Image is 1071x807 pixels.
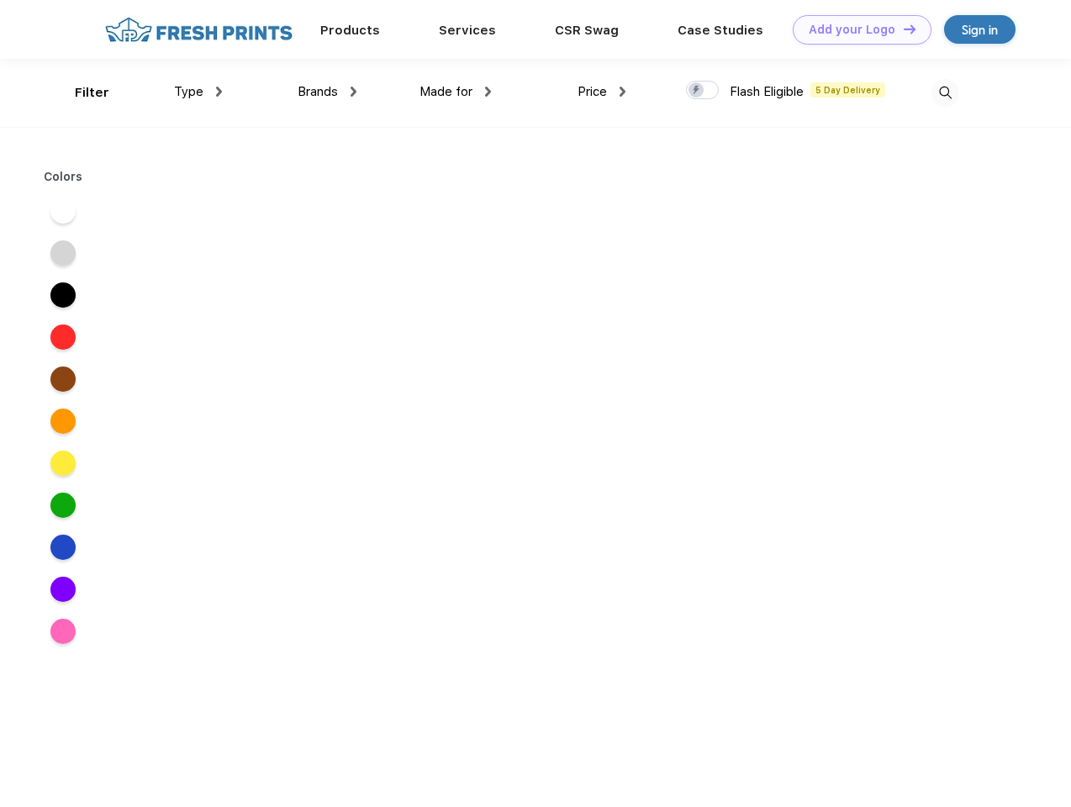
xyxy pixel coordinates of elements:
span: Brands [298,84,338,99]
span: Made for [419,84,472,99]
img: dropdown.png [485,87,491,97]
img: DT [904,24,915,34]
img: fo%20logo%202.webp [100,15,298,45]
span: Flash Eligible [730,84,804,99]
div: Sign in [962,20,998,40]
a: Services [439,23,496,38]
div: Add your Logo [809,23,895,37]
div: Filter [75,83,109,103]
img: dropdown.png [216,87,222,97]
img: dropdown.png [351,87,356,97]
a: Sign in [944,15,1016,44]
span: Type [174,84,203,99]
div: Colors [31,168,96,186]
span: Price [578,84,607,99]
span: 5 Day Delivery [810,82,885,98]
a: Products [320,23,380,38]
img: desktop_search.svg [931,79,959,107]
a: CSR Swag [555,23,619,38]
img: dropdown.png [620,87,625,97]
